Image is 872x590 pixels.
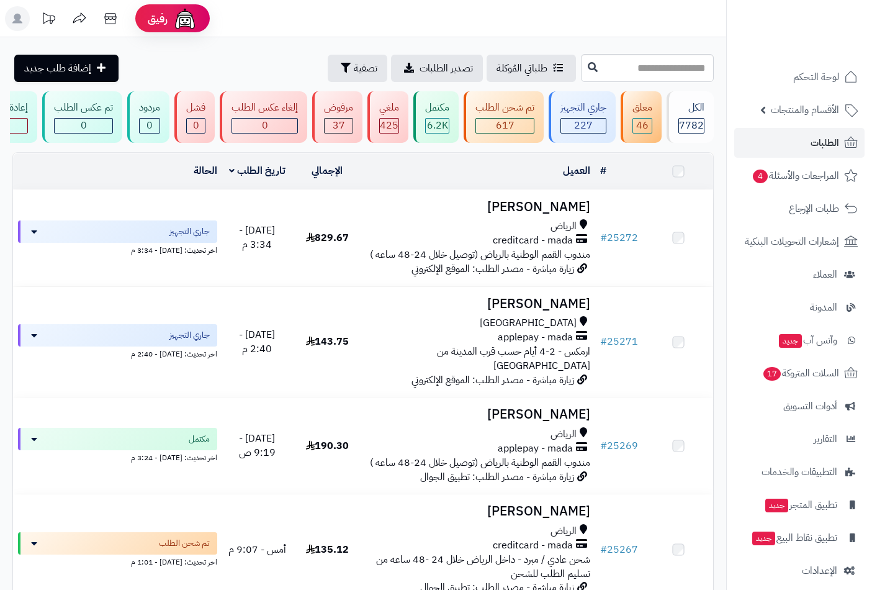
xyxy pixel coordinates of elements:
[461,91,546,143] a: تم شحن الطلب 617
[380,119,398,133] div: 425
[810,299,837,316] span: المدونة
[497,61,547,76] span: طلباتي المُوكلة
[811,134,839,152] span: الطلبات
[354,61,377,76] span: تصفية
[618,91,664,143] a: معلق 46
[306,334,349,349] span: 143.75
[762,463,837,481] span: التطبيقات والخدمات
[54,101,113,115] div: تم عكس الطلب
[367,200,591,214] h3: [PERSON_NAME]
[734,293,865,322] a: المدونة
[563,163,590,178] a: العميل
[734,457,865,487] a: التطبيقات والخدمات
[370,455,590,470] span: مندوب القمم الوطنية بالرياض (توصيل خلال 24-48 ساعه )
[380,118,398,133] span: 425
[664,91,716,143] a: الكل7782
[498,442,573,456] span: applepay - mada
[778,332,837,349] span: وآتس آب
[40,91,125,143] a: تم عكس الطلب 0
[370,247,590,262] span: مندوب القمم الوطنية بالرياض (توصيل خلال 24-48 ساعه )
[125,91,172,143] a: مردود 0
[187,119,205,133] div: 0
[734,358,865,388] a: السلات المتروكة17
[752,167,839,184] span: المراجعات والأسئلة
[33,6,64,34] a: تحديثات المنصة
[139,101,160,115] div: مردود
[18,243,217,256] div: اخر تحديث: [DATE] - 3:34 م
[217,91,310,143] a: إلغاء عكس الطلب 0
[789,200,839,217] span: طلبات الإرجاع
[411,91,461,143] a: مكتمل 6.2K
[328,55,387,82] button: تصفية
[600,542,638,557] a: #25267
[600,334,638,349] a: #25271
[24,61,91,76] span: إضافة طلب جديد
[186,101,205,115] div: فشل
[140,119,160,133] div: 0
[762,365,839,382] span: السلات المتروكة
[493,538,573,553] span: creditcard - mada
[18,347,217,360] div: اخر تحديث: [DATE] - 2:40 م
[498,330,573,345] span: applepay - mada
[325,119,353,133] div: 37
[194,163,217,178] a: الحالة
[229,163,285,178] a: تاريخ الطلب
[574,118,593,133] span: 227
[734,161,865,191] a: المراجعات والأسئلة4
[18,555,217,568] div: اخر تحديث: [DATE] - 1:01 م
[480,316,577,330] span: [GEOGRAPHIC_DATA]
[306,230,349,245] span: 829.67
[169,225,210,238] span: جاري التجهيز
[734,556,865,586] a: الإعدادات
[411,373,574,388] span: زيارة مباشرة - مصدر الطلب: الموقع الإلكتروني
[600,230,607,245] span: #
[561,119,606,133] div: 227
[18,450,217,463] div: اخر تحديث: [DATE] - 3:24 م
[678,101,704,115] div: الكل
[476,119,534,133] div: 617
[81,118,87,133] span: 0
[367,407,591,422] h3: [PERSON_NAME]
[379,101,399,115] div: ملغي
[802,562,837,579] span: الإعدادات
[306,542,349,557] span: 135.12
[763,367,781,381] span: 17
[231,101,298,115] div: إلغاء عكس الطلب
[734,325,865,355] a: وآتس آبجديد
[636,118,649,133] span: 46
[560,101,606,115] div: جاري التجهيز
[793,68,839,86] span: لوحة التحكم
[734,194,865,224] a: طلبات الإرجاع
[172,91,217,143] a: فشل 0
[312,163,343,178] a: الإجمالي
[367,504,591,519] h3: [PERSON_NAME]
[228,542,286,557] span: أمس - 9:07 م
[159,537,210,550] span: تم شحن الطلب
[365,91,411,143] a: ملغي 425
[679,118,704,133] span: 7782
[788,30,860,57] img: logo-2.png
[546,91,618,143] a: جاري التجهيز 227
[632,101,652,115] div: معلق
[600,230,638,245] a: #25272
[420,470,574,484] span: زيارة مباشرة - مصدر الطلب: تطبيق الجوال
[814,430,837,448] span: التقارير
[146,118,153,133] span: 0
[779,334,802,348] span: جديد
[765,499,788,512] span: جديد
[734,391,865,421] a: أدوات التسويق
[745,233,839,250] span: إشعارات التحويلات البنكية
[734,62,865,92] a: لوحة التحكم
[148,11,168,26] span: رفيق
[734,424,865,454] a: التقارير
[600,438,638,453] a: #25269
[600,542,607,557] span: #
[734,128,865,158] a: الطلبات
[367,297,591,311] h3: [PERSON_NAME]
[169,329,210,342] span: جاري التجهيز
[420,61,473,76] span: تصدير الطلبات
[376,552,590,581] span: شحن عادي / مبرد - داخل الرياض خلال 24 -48 ساعه من تسليم الطلب للشحن
[764,496,837,514] span: تطبيق المتجر
[193,118,199,133] span: 0
[752,532,775,545] span: جديد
